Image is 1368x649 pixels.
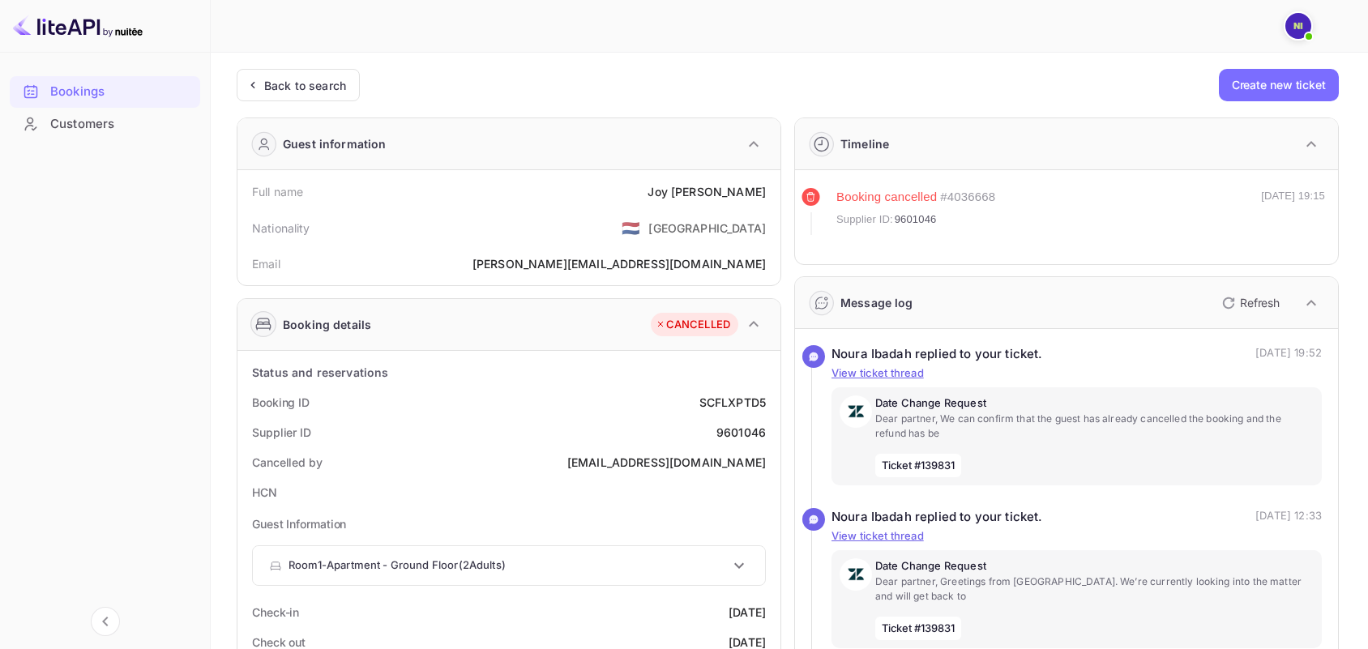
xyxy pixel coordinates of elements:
[840,395,872,428] img: AwvSTEc2VUhQAAAAAElFTkSuQmCC
[283,135,387,152] div: Guest information
[831,508,1042,527] div: Noura Ibadah replied to your ticket.
[50,115,192,134] div: Customers
[875,454,961,478] span: Ticket #139831
[875,558,1314,574] p: Date Change Request
[716,424,766,441] div: 9601046
[1261,188,1325,235] div: [DATE] 19:15
[289,557,506,574] p: Room 1 - Apartment - Ground Floor ( 2 Adults )
[472,255,766,272] div: [PERSON_NAME][EMAIL_ADDRESS][DOMAIN_NAME]
[940,188,995,207] div: # 4036668
[895,211,937,228] span: 9601046
[831,365,1322,382] p: View ticket thread
[10,76,200,106] a: Bookings
[283,316,371,333] div: Booking details
[252,484,277,501] div: HCN
[252,394,310,411] div: Booking ID
[252,515,766,532] p: Guest Information
[648,220,766,237] div: [GEOGRAPHIC_DATA]
[10,76,200,108] div: Bookings
[252,364,388,381] div: Status and reservations
[655,317,730,333] div: CANCELLED
[1212,290,1286,316] button: Refresh
[699,394,766,411] div: SCFLXPTD5
[648,183,766,200] div: Joy [PERSON_NAME]
[567,454,766,471] div: [EMAIL_ADDRESS][DOMAIN_NAME]
[1285,13,1311,39] img: N Ibadah
[875,617,961,641] span: Ticket #139831
[252,424,311,441] div: Supplier ID
[840,135,889,152] div: Timeline
[1240,294,1280,311] p: Refresh
[13,13,143,39] img: LiteAPI logo
[1219,69,1339,101] button: Create new ticket
[831,528,1322,544] p: View ticket thread
[252,220,310,237] div: Nationality
[831,345,1042,364] div: Noura Ibadah replied to your ticket.
[10,109,200,139] a: Customers
[840,294,913,311] div: Message log
[729,604,766,621] div: [DATE]
[622,213,640,242] span: United States
[875,395,1314,412] p: Date Change Request
[836,188,937,207] div: Booking cancelled
[252,454,323,471] div: Cancelled by
[840,558,872,591] img: AwvSTEc2VUhQAAAAAElFTkSuQmCC
[252,255,280,272] div: Email
[252,183,303,200] div: Full name
[875,574,1314,604] p: Dear partner, Greetings from [GEOGRAPHIC_DATA]. We’re currently looking into the matter and will ...
[1255,345,1322,364] p: [DATE] 19:52
[836,211,893,228] span: Supplier ID:
[252,604,299,621] div: Check-in
[253,546,765,585] div: Room1-Apartment - Ground Floor(2Adults)
[50,83,192,101] div: Bookings
[264,77,346,94] div: Back to search
[91,607,120,636] button: Collapse navigation
[875,412,1314,441] p: Dear partner, We can confirm that the guest has already cancelled the booking and the refund has be
[1255,508,1322,527] p: [DATE] 12:33
[10,109,200,140] div: Customers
